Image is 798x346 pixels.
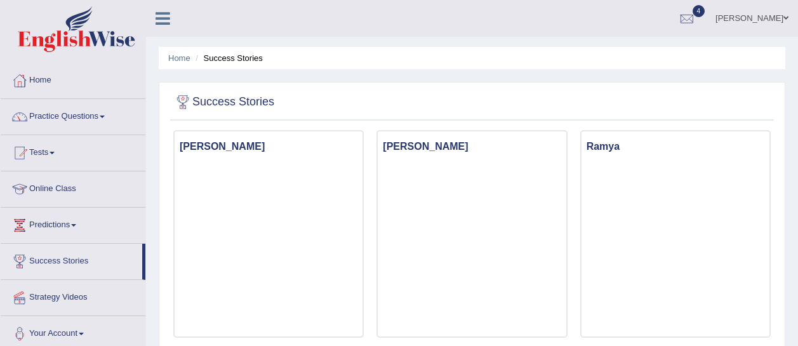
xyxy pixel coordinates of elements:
[693,5,705,17] span: 4
[1,135,145,167] a: Tests
[1,208,145,239] a: Predictions
[1,99,145,131] a: Practice Questions
[378,138,566,156] h3: [PERSON_NAME]
[1,171,145,203] a: Online Class
[1,244,142,276] a: Success Stories
[582,138,769,156] h3: Ramya
[175,138,362,156] h3: [PERSON_NAME]
[173,93,274,112] h2: Success Stories
[192,52,262,64] li: Success Stories
[1,63,145,95] a: Home
[1,280,145,312] a: Strategy Videos
[168,53,190,63] a: Home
